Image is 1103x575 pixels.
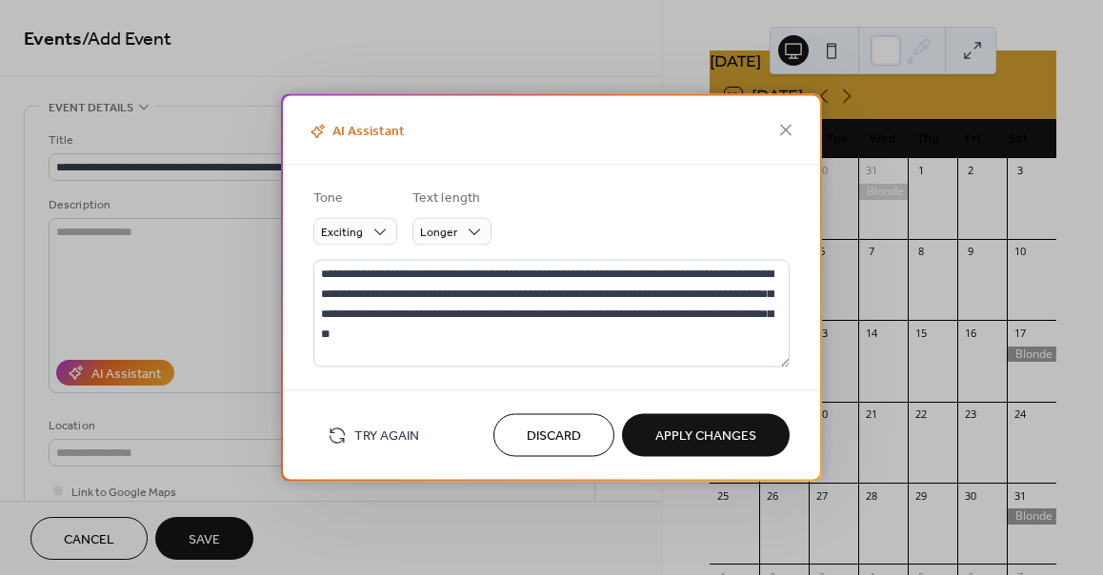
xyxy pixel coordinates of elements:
div: Text length [412,188,488,208]
button: Try Again [313,420,433,451]
span: AI Assistant [306,121,405,143]
span: Exciting [321,222,363,244]
span: Discard [527,426,581,446]
div: Tone [313,188,393,208]
span: Try Again [354,426,419,446]
button: Apply Changes [622,414,790,457]
span: Apply Changes [655,426,756,446]
span: Longer [420,222,457,244]
button: Discard [493,414,614,457]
